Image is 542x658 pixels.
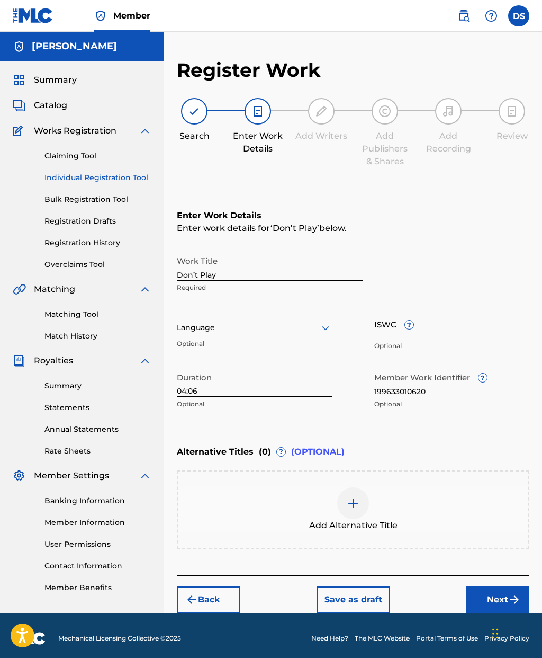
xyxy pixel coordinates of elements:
[422,130,475,155] div: Add Recording
[484,634,529,643] a: Privacy Policy
[485,10,498,22] img: help
[295,130,348,143] div: Add Writers
[34,469,109,482] span: Member Settings
[13,283,26,296] img: Matching
[13,99,67,112] a: CatalogCatalog
[44,216,151,227] a: Registration Drafts
[347,497,359,510] img: add
[44,582,151,593] a: Member Benefits
[457,10,470,22] img: search
[44,539,151,550] a: User Permissions
[139,125,151,137] img: expand
[485,130,538,143] div: Review
[508,593,521,606] img: f7272a7cc735f4ea7f67.svg
[188,105,201,118] img: step indicator icon for Search
[311,634,348,643] a: Need Help?
[139,354,151,367] img: expand
[512,456,542,544] iframe: Resource Center
[139,283,151,296] img: expand
[177,209,529,222] h6: Enter Work Details
[177,399,332,409] p: Optional
[505,105,518,118] img: step indicator icon for Review
[32,40,117,52] h5: DONTAY SOWELL
[13,74,25,86] img: Summary
[374,341,529,351] p: Optional
[416,634,478,643] a: Portal Terms of Use
[13,469,25,482] img: Member Settings
[113,10,150,22] span: Member
[177,446,254,458] span: Alternative Titles
[34,354,73,367] span: Royalties
[231,130,284,155] div: Enter Work Details
[44,517,151,528] a: Member Information
[508,5,529,26] div: User Menu
[405,321,413,329] span: ?
[34,74,77,86] span: Summary
[44,495,151,506] a: Banking Information
[44,150,151,162] a: Claiming Tool
[317,586,390,613] button: Save as draft
[44,237,151,248] a: Registration History
[44,172,151,183] a: Individual Registration Tool
[44,331,151,342] a: Match History
[355,634,410,643] a: The MLC Website
[13,74,77,86] a: SummarySummary
[185,593,198,606] img: 7ee5dd4eb1f8a8e3ef2f.svg
[44,194,151,205] a: Bulk Registration Tool
[489,607,542,658] iframe: Chat Widget
[277,448,285,456] span: ?
[168,130,221,143] div: Search
[177,58,321,82] h2: Register Work
[58,634,181,643] span: Mechanical Licensing Collective © 2025
[453,5,474,26] a: Public Search
[139,469,151,482] img: expand
[177,586,240,613] button: Back
[44,380,151,392] a: Summary
[251,105,264,118] img: step indicator icon for Enter Work Details
[319,223,347,233] span: below.
[291,446,345,458] span: (OPTIONAL)
[309,519,398,532] span: Add Alternative Title
[13,354,25,367] img: Royalties
[13,40,25,53] img: Accounts
[177,223,270,233] span: Enter work details for
[492,618,499,650] div: Drag
[34,283,75,296] span: Matching
[44,561,151,572] a: Contact Information
[442,105,455,118] img: step indicator icon for Add Recording
[13,125,26,137] img: Works Registration
[13,99,25,112] img: Catalog
[478,374,487,382] span: ?
[177,283,363,292] p: Required
[44,309,151,320] a: Matching Tool
[481,5,502,26] div: Help
[466,586,529,613] button: Next
[378,105,391,118] img: step indicator icon for Add Publishers & Shares
[13,8,53,23] img: MLC Logo
[315,105,328,118] img: step indicator icon for Add Writers
[358,130,411,168] div: Add Publishers & Shares
[34,99,67,112] span: Catalog
[44,259,151,270] a: Overclaims Tool
[270,223,319,233] span: Don’t Play
[34,125,116,137] span: Works Registration
[374,399,529,409] p: Optional
[44,446,151,457] a: Rate Sheets
[44,402,151,413] a: Statements
[94,10,107,22] img: Top Rightsholder
[177,339,233,357] p: Optional
[44,424,151,435] a: Annual Statements
[259,446,271,458] span: ( 0 )
[273,223,317,233] span: Don’t Play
